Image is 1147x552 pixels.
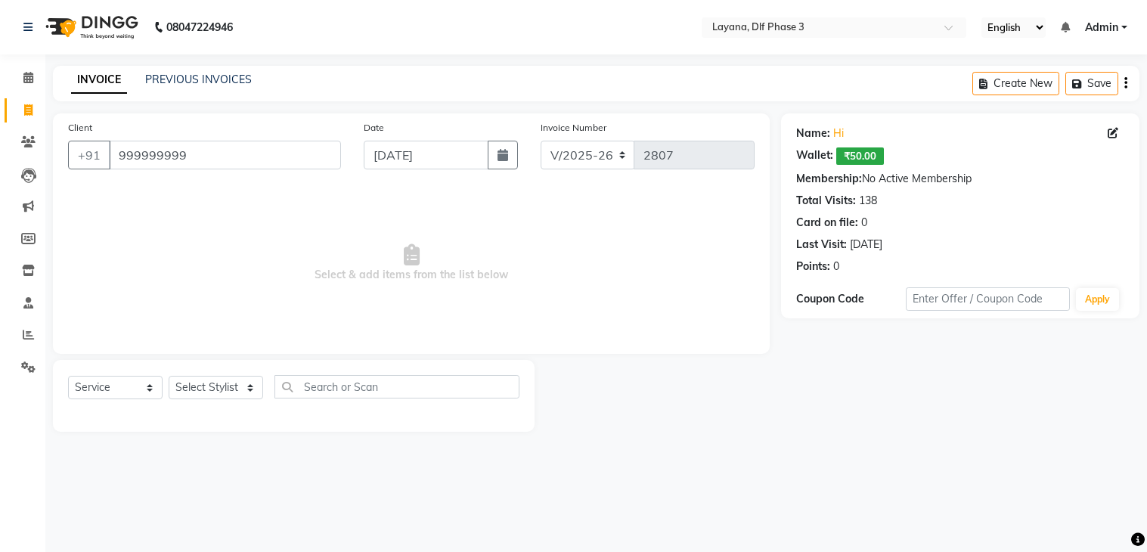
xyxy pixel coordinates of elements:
a: INVOICE [71,67,127,94]
a: PREVIOUS INVOICES [145,73,252,86]
div: Name: [796,126,830,141]
div: Card on file: [796,215,858,231]
div: [DATE] [850,237,882,253]
div: Last Visit: [796,237,847,253]
div: 138 [859,193,877,209]
input: Search or Scan [274,375,519,398]
div: Points: [796,259,830,274]
input: Enter Offer / Coupon Code [906,287,1070,311]
span: ₹50.00 [836,147,884,165]
div: Coupon Code [796,291,906,307]
span: Admin [1085,20,1118,36]
div: No Active Membership [796,171,1124,187]
button: Save [1065,72,1118,95]
label: Client [68,121,92,135]
div: Total Visits: [796,193,856,209]
div: 0 [833,259,839,274]
button: Create New [972,72,1059,95]
label: Invoice Number [541,121,606,135]
label: Date [364,121,384,135]
b: 08047224946 [166,6,233,48]
img: logo [39,6,142,48]
button: Apply [1076,288,1119,311]
div: 0 [861,215,867,231]
div: Wallet: [796,147,833,165]
button: +91 [68,141,110,169]
a: Hi [833,126,844,141]
div: Membership: [796,171,862,187]
span: Select & add items from the list below [68,188,755,339]
input: Search by Name/Mobile/Email/Code [109,141,341,169]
